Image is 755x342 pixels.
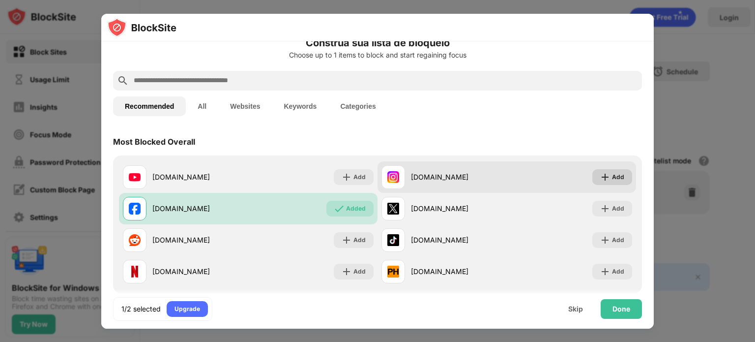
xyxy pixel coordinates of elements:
button: Websites [218,96,272,116]
img: favicons [129,234,141,246]
img: favicons [129,171,141,183]
div: Done [612,305,630,313]
div: [DOMAIN_NAME] [152,172,248,182]
div: [DOMAIN_NAME] [411,235,507,245]
img: favicons [387,203,399,215]
div: [DOMAIN_NAME] [411,203,507,214]
img: favicons [387,171,399,183]
div: Most Blocked Overall [113,137,195,147]
div: Add [353,267,366,277]
div: Choose up to 1 items to block and start regaining focus [113,51,642,59]
div: [DOMAIN_NAME] [411,266,507,277]
button: All [186,96,218,116]
div: 1/2 selected [121,304,161,314]
img: favicons [387,266,399,278]
img: favicons [387,234,399,246]
div: Skip [568,305,583,313]
div: Add [353,172,366,182]
div: Add [353,235,366,245]
img: logo-blocksite.svg [107,18,176,37]
button: Recommended [113,96,186,116]
div: Added [346,204,366,214]
div: Add [612,172,624,182]
img: search.svg [117,75,129,87]
div: Add [612,235,624,245]
div: [DOMAIN_NAME] [411,172,507,182]
div: Upgrade [174,304,200,314]
div: Add [612,204,624,214]
button: Keywords [272,96,328,116]
button: Categories [328,96,387,116]
div: [DOMAIN_NAME] [152,203,248,214]
div: Add [612,267,624,277]
img: favicons [129,266,141,278]
h6: Construa sua lista de bloqueio [113,35,642,50]
img: favicons [129,203,141,215]
div: [DOMAIN_NAME] [152,266,248,277]
div: [DOMAIN_NAME] [152,235,248,245]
